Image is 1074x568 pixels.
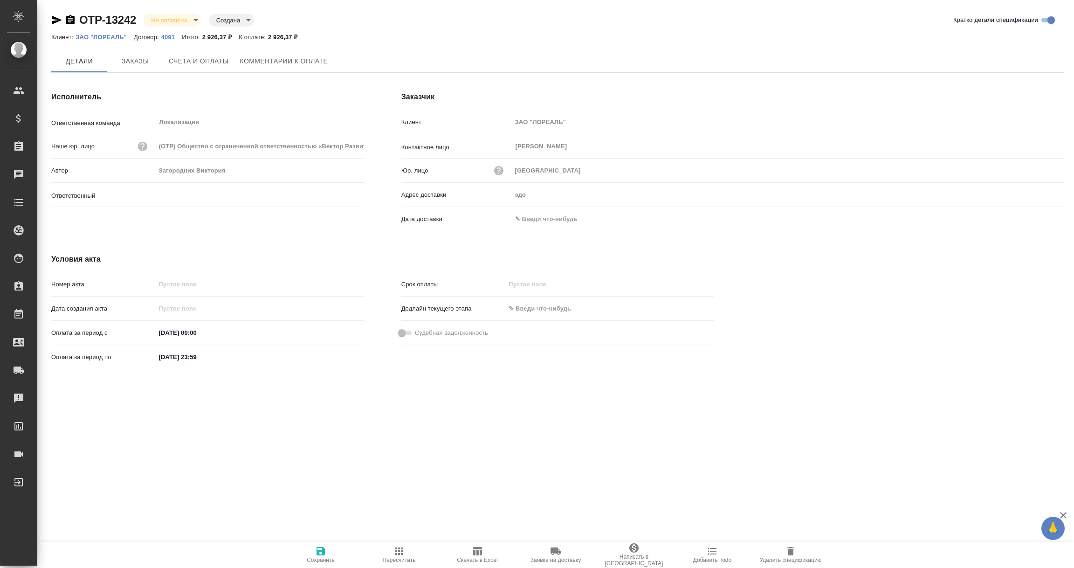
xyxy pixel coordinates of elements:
button: 🙏 [1041,517,1065,540]
input: Пустое поле [512,164,1064,177]
button: Скопировать ссылку [65,14,76,26]
p: Договор: [134,34,161,41]
p: ЗАО "ЛОРЕАЛЬ" [76,34,134,41]
a: 4091 [161,33,182,41]
h4: Исполнитель [51,91,364,103]
button: Open [359,194,361,196]
span: Заказы [113,55,158,67]
span: Счета и оплаты [169,55,229,67]
p: Дедлайн текущего этапа [401,304,506,313]
span: Судебная задолженность [415,328,488,338]
input: Пустое поле [156,302,237,315]
a: ЗАО "ЛОРЕАЛЬ" [76,33,134,41]
p: Автор [51,166,156,175]
div: Не оплачена [209,14,254,27]
input: Пустое поле [156,277,364,291]
input: ✎ Введи что-нибудь [156,326,237,339]
p: Дата создания акта [51,304,156,313]
div: Не оплачена [144,14,201,27]
h4: Заказчик [401,91,1064,103]
p: Наше юр. лицо [51,142,95,151]
button: Не оплачена [148,16,190,24]
p: Контактное лицо [401,143,512,152]
span: 🙏 [1045,519,1061,538]
button: Создана [213,16,243,24]
span: Кратко детали спецификации [953,15,1038,25]
p: 2 926,37 ₽ [268,34,305,41]
p: Дата доставки [401,215,512,224]
button: Скопировать ссылку для ЯМессенджера [51,14,62,26]
p: Клиент: [51,34,76,41]
p: К оплате: [239,34,268,41]
p: Оплата за период по [51,353,156,362]
p: 2 926,37 ₽ [202,34,239,41]
input: Пустое поле [505,277,587,291]
span: Комментарии к оплате [240,55,328,67]
input: ✎ Введи что-нибудь [512,212,593,226]
span: Детали [57,55,102,67]
p: Клиент [401,118,512,127]
h4: Условия акта [51,254,714,265]
p: Срок оплаты [401,280,506,289]
a: OTP-13242 [79,14,136,26]
p: Ответственная команда [51,118,156,128]
p: Оплата за период с [51,328,156,338]
p: Итого: [182,34,202,41]
input: Пустое поле [156,164,364,177]
p: Адрес доставки [401,190,512,200]
p: Юр. лицо [401,166,428,175]
input: ✎ Введи что-нибудь [156,350,237,364]
p: Номер акта [51,280,156,289]
p: Ответственный [51,191,156,201]
input: Пустое поле [512,188,1064,201]
input: ✎ Введи что-нибудь [505,302,587,315]
p: 4091 [161,34,182,41]
input: Пустое поле [156,139,364,153]
input: Пустое поле [512,115,1064,129]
